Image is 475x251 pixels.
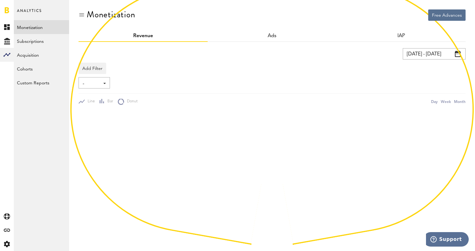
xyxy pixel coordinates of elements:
[268,33,276,38] a: Ads
[85,99,95,104] span: Line
[17,7,42,20] span: Analytics
[397,33,405,38] a: IAP
[14,48,69,62] a: Acquisition
[124,99,138,104] span: Donut
[454,98,466,105] div: Month
[87,9,135,20] div: Monetization
[14,20,69,34] a: Monetization
[431,98,438,105] div: Day
[133,33,153,38] a: Revenue
[14,34,69,48] a: Subscriptions
[428,9,466,21] button: Free Advances
[14,76,69,89] a: Custom Reports
[14,62,69,76] a: Cohorts
[426,232,469,248] iframe: Opens a widget where you can find more information
[79,63,106,74] button: Add Filter
[105,99,113,104] span: Bar
[441,98,451,105] div: Week
[83,78,100,89] span: -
